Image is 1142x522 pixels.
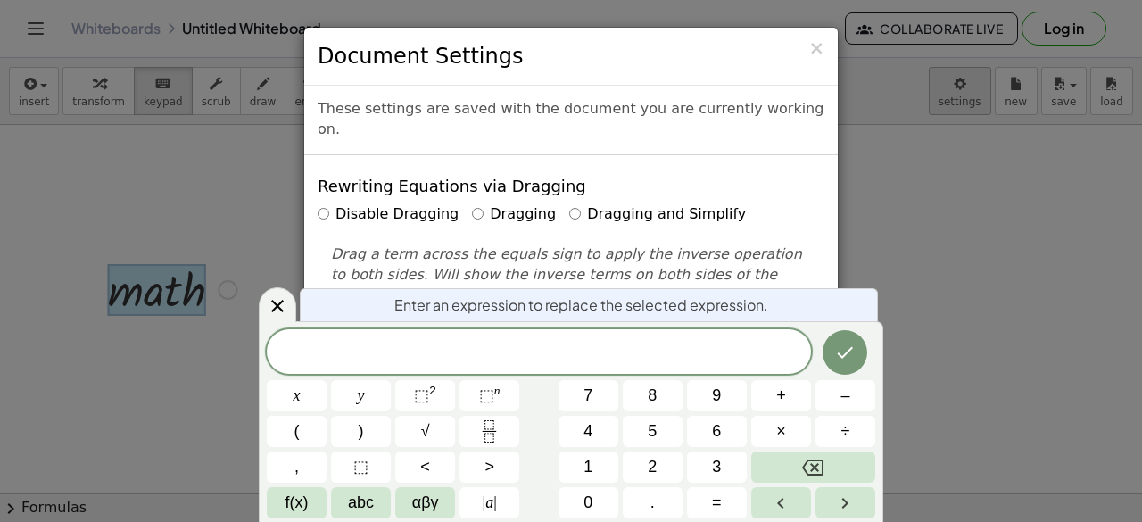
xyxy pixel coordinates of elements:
button: 8 [623,380,683,411]
button: Alphabet [331,487,391,518]
h3: Document Settings [318,41,824,71]
label: Dragging and Simplify [569,204,746,225]
button: . [623,487,683,518]
input: Dragging and Simplify [569,208,581,220]
button: 4 [559,416,618,447]
span: 8 [648,384,657,408]
sup: 2 [429,384,436,397]
input: Disable Dragging [318,208,329,220]
span: 5 [648,419,657,443]
button: Backspace [751,452,875,483]
span: | [483,493,486,511]
button: 3 [687,452,747,483]
span: ) [359,419,364,443]
span: < [420,455,430,479]
span: 4 [583,419,592,443]
span: 2 [648,455,657,479]
input: Dragging [472,208,484,220]
button: 9 [687,380,747,411]
button: Greek alphabet [395,487,455,518]
button: 0 [559,487,618,518]
p: Drag a term across the equals sign to apply the inverse operation to both sides. Will show the in... [331,244,811,306]
button: 6 [687,416,747,447]
span: – [840,384,849,408]
span: 9 [712,384,721,408]
button: Superscript [459,380,519,411]
button: Fraction [459,416,519,447]
button: Right arrow [815,487,875,518]
div: These settings are saved with the document you are currently working on. [304,86,838,155]
span: , [294,455,299,479]
sup: n [494,384,501,397]
button: 5 [623,416,683,447]
span: Enter an expression to replace the selected expression. [394,294,768,316]
span: a [483,491,497,515]
span: . [650,491,655,515]
button: Done [823,330,867,375]
button: Close [808,39,824,58]
label: Disable Dragging [318,204,459,225]
button: Placeholder [331,452,391,483]
span: > [484,455,494,479]
button: Minus [815,380,875,411]
span: y [358,384,365,408]
button: , [267,452,327,483]
span: ( [294,419,300,443]
button: Plus [751,380,811,411]
button: Less than [395,452,455,483]
button: Greater than [459,452,519,483]
button: Times [751,416,811,447]
span: f(x) [285,491,309,515]
button: Equals [687,487,747,518]
span: 6 [712,419,721,443]
button: Left arrow [751,487,811,518]
button: Absolute value [459,487,519,518]
h4: Rewriting Equations via Dragging [318,178,586,195]
span: x [294,384,301,408]
button: Functions [267,487,327,518]
span: √ [421,419,430,443]
button: Squared [395,380,455,411]
button: y [331,380,391,411]
span: | [493,493,497,511]
span: 1 [583,455,592,479]
span: 7 [583,384,592,408]
span: abc [348,491,374,515]
span: αβγ [412,491,439,515]
span: = [712,491,722,515]
span: ⬚ [353,455,368,479]
span: ÷ [841,419,850,443]
button: 2 [623,452,683,483]
button: x [267,380,327,411]
span: + [776,384,786,408]
span: ⬚ [414,386,429,404]
button: ) [331,416,391,447]
button: 7 [559,380,618,411]
span: 0 [583,491,592,515]
button: ( [267,416,327,447]
button: Square root [395,416,455,447]
span: 3 [712,455,721,479]
span: × [776,419,786,443]
span: ⬚ [479,386,494,404]
label: Dragging [472,204,556,225]
button: 1 [559,452,618,483]
span: × [808,37,824,59]
button: Divide [815,416,875,447]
